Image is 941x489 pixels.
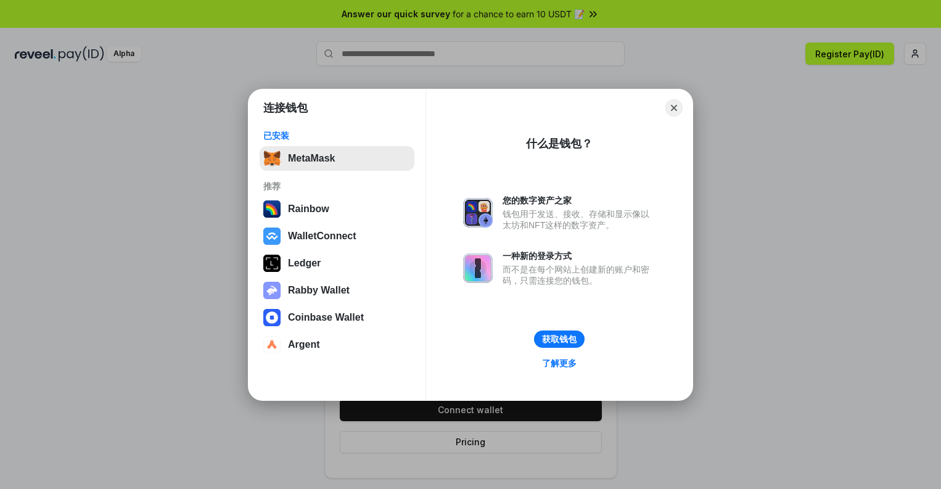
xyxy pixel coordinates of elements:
div: 钱包用于发送、接收、存储和显示像以太坊和NFT这样的数字资产。 [503,208,655,231]
img: svg+xml,%3Csvg%20width%3D%2228%22%20height%3D%2228%22%20viewBox%3D%220%200%2028%2028%22%20fill%3D... [263,309,281,326]
div: Argent [288,339,320,350]
button: Rainbow [260,197,414,221]
img: svg+xml,%3Csvg%20width%3D%2228%22%20height%3D%2228%22%20viewBox%3D%220%200%2028%2028%22%20fill%3D... [263,336,281,353]
a: 了解更多 [535,355,584,371]
button: MetaMask [260,146,414,171]
div: 一种新的登录方式 [503,250,655,261]
div: MetaMask [288,153,335,164]
div: 您的数字资产之家 [503,195,655,206]
img: svg+xml,%3Csvg%20xmlns%3D%22http%3A%2F%2Fwww.w3.org%2F2000%2Fsvg%22%20width%3D%2228%22%20height%3... [263,255,281,272]
div: 已安装 [263,130,411,141]
div: 获取钱包 [542,334,577,345]
div: WalletConnect [288,231,356,242]
button: 获取钱包 [534,331,585,348]
button: Ledger [260,251,414,276]
button: Coinbase Wallet [260,305,414,330]
div: Rainbow [288,203,329,215]
div: Rabby Wallet [288,285,350,296]
div: 而不是在每个网站上创建新的账户和密码，只需连接您的钱包。 [503,264,655,286]
img: svg+xml,%3Csvg%20width%3D%2228%22%20height%3D%2228%22%20viewBox%3D%220%200%2028%2028%22%20fill%3D... [263,228,281,245]
button: Rabby Wallet [260,278,414,303]
button: WalletConnect [260,224,414,249]
button: Close [665,99,683,117]
img: svg+xml,%3Csvg%20fill%3D%22none%22%20height%3D%2233%22%20viewBox%3D%220%200%2035%2033%22%20width%... [263,150,281,167]
h1: 连接钱包 [263,101,308,115]
img: svg+xml,%3Csvg%20xmlns%3D%22http%3A%2F%2Fwww.w3.org%2F2000%2Fsvg%22%20fill%3D%22none%22%20viewBox... [463,198,493,228]
div: Coinbase Wallet [288,312,364,323]
div: 了解更多 [542,358,577,369]
img: svg+xml,%3Csvg%20xmlns%3D%22http%3A%2F%2Fwww.w3.org%2F2000%2Fsvg%22%20fill%3D%22none%22%20viewBox... [463,253,493,283]
button: Argent [260,332,414,357]
img: svg+xml,%3Csvg%20width%3D%22120%22%20height%3D%22120%22%20viewBox%3D%220%200%20120%20120%22%20fil... [263,200,281,218]
div: 什么是钱包？ [526,136,593,151]
img: svg+xml,%3Csvg%20xmlns%3D%22http%3A%2F%2Fwww.w3.org%2F2000%2Fsvg%22%20fill%3D%22none%22%20viewBox... [263,282,281,299]
div: Ledger [288,258,321,269]
div: 推荐 [263,181,411,192]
